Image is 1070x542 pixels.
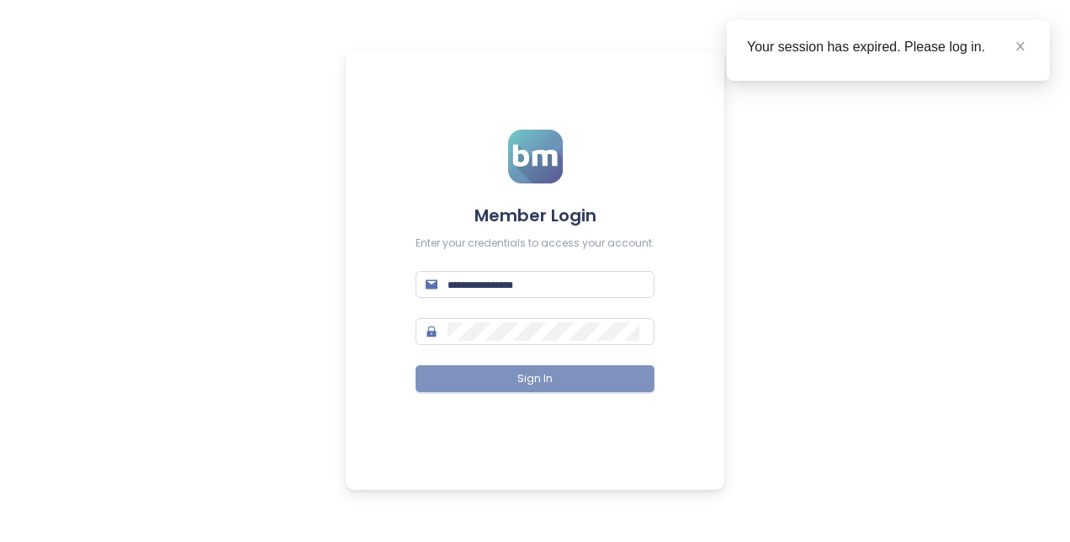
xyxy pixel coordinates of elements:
button: Sign In [416,365,654,392]
div: Your session has expired. Please log in. [747,37,1030,57]
img: logo [508,130,563,183]
span: Sign In [517,371,553,387]
span: close [1014,40,1026,52]
div: Enter your credentials to access your account. [416,236,654,252]
span: lock [426,326,437,337]
span: mail [426,279,437,290]
h4: Member Login [416,204,654,227]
